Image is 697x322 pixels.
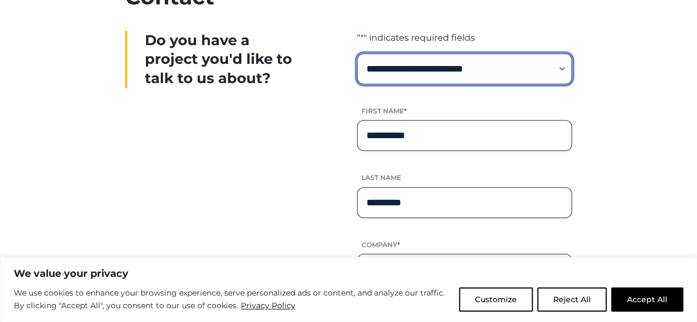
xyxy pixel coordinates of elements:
[357,173,572,182] label: Last name
[14,267,683,280] p: We value your privacy
[611,287,683,312] button: Accept All
[125,31,294,88] div: Do you have a project you'd like to talk to us about?
[357,31,572,45] p: " " indicates required fields
[14,287,451,313] p: We use cookies to enhance your browsing experience, serve personalized ads or content, and analyz...
[357,106,572,116] label: First name
[240,299,296,312] a: Privacy Policy
[537,287,607,312] button: Reject All
[357,240,572,249] label: Company
[459,287,533,312] button: Customize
